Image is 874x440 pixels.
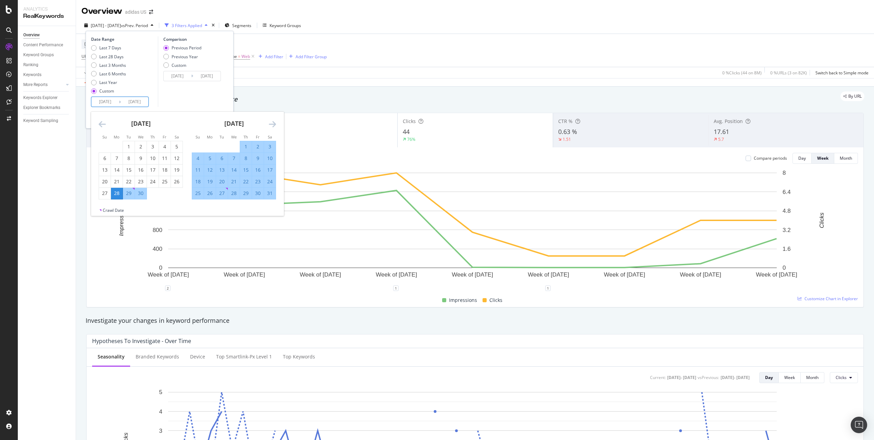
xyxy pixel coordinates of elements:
[23,51,71,59] a: Keyword Groups
[204,178,216,185] div: 19
[135,152,147,164] td: Choose Wednesday, April 9, 2025 as your check-in date. It’s available.
[159,408,162,415] text: 4
[159,143,171,150] div: 4
[204,164,216,176] td: Selected. Monday, May 12, 2025
[159,167,171,173] div: 18
[558,118,573,124] span: CTR %
[98,353,125,360] div: Seasonality
[123,190,135,197] div: 29
[270,23,301,28] div: Keyword Groups
[403,118,416,124] span: Clicks
[91,112,284,207] div: Calendar
[836,375,847,380] span: Clicks
[99,155,111,162] div: 6
[23,41,71,49] a: Content Performance
[23,71,41,78] div: Keywords
[121,97,148,107] input: End Date
[171,176,183,187] td: Choose Saturday, April 26, 2025 as your check-in date. It’s available.
[159,265,162,271] text: 0
[238,53,240,59] span: =
[192,164,204,176] td: Selected. Sunday, May 11, 2025
[172,54,198,60] div: Previous Year
[23,61,38,69] div: Ranking
[135,190,147,197] div: 30
[240,190,252,197] div: 29
[118,205,125,236] text: Impressions
[23,71,71,78] a: Keywords
[840,91,864,101] div: legacy label
[204,167,216,173] div: 12
[159,176,171,187] td: Choose Friday, April 25, 2025 as your check-in date. It’s available.
[135,141,147,152] td: Choose Wednesday, April 2, 2025 as your check-in date. It’s available.
[667,375,696,380] div: [DATE] - [DATE]
[192,176,204,187] td: Selected. Sunday, May 18, 2025
[240,176,252,187] td: Selected. Thursday, May 22, 2025
[163,45,201,51] div: Previous Period
[376,271,417,278] text: Week of [DATE]
[403,127,410,136] span: 44
[23,32,40,39] div: Overview
[91,45,126,51] div: Last 7 Days
[159,155,171,162] div: 11
[171,152,183,164] td: Choose Saturday, April 12, 2025 as your check-in date. It’s available.
[82,20,156,31] button: [DATE] - [DATE]vsPrev. Period
[817,155,828,161] div: Week
[754,155,787,161] div: Compare periods
[232,23,251,28] span: Segments
[99,80,117,85] div: Last Year
[99,187,111,199] td: Choose Sunday, April 27, 2025 as your check-in date. It’s available.
[23,94,58,101] div: Keywords Explorer
[393,285,399,291] div: 1
[147,164,159,176] td: Choose Thursday, April 17, 2025 as your check-in date. It’s available.
[718,136,724,142] div: 5.7
[159,389,162,395] text: 5
[153,227,162,233] text: 800
[23,104,60,111] div: Explorer Bookmarks
[99,120,106,129] div: Move backward to switch to the previous month.
[851,417,867,433] div: Open Intercom Messenger
[252,164,264,176] td: Selected. Friday, May 16, 2025
[228,164,240,176] td: Selected. Wednesday, May 14, 2025
[171,141,183,152] td: Choose Saturday, April 5, 2025 as your check-in date. It’s available.
[192,155,204,162] div: 4
[545,285,551,291] div: 1
[82,67,101,78] button: Apply
[722,70,762,76] div: 0 % Clicks ( 44 on 8M )
[264,152,276,164] td: Selected. Saturday, May 10, 2025
[164,71,191,81] input: Start Date
[159,152,171,164] td: Choose Friday, April 11, 2025 as your check-in date. It’s available.
[241,52,250,61] span: Web
[190,353,205,360] div: Device
[204,187,216,199] td: Selected. Monday, May 26, 2025
[783,265,786,271] text: 0
[150,134,155,139] small: Th
[99,178,111,185] div: 20
[240,155,252,162] div: 8
[153,246,162,252] text: 400
[91,23,121,28] span: [DATE] - [DATE]
[216,167,228,173] div: 13
[147,143,159,150] div: 3
[269,120,276,129] div: Move forward to switch to the next month.
[252,167,264,173] div: 16
[228,155,240,162] div: 7
[264,143,276,150] div: 3
[812,153,834,164] button: Week
[171,167,183,173] div: 19
[264,167,276,173] div: 17
[175,134,179,139] small: Sa
[558,127,577,136] span: 0.63 %
[123,187,135,199] td: Selected. Tuesday, April 29, 2025
[192,167,204,173] div: 11
[830,372,858,383] button: Clicks
[23,5,70,12] div: Analytics
[806,375,819,380] div: Month
[163,134,166,139] small: Fr
[220,134,224,139] small: Tu
[23,117,58,124] div: Keyword Sampling
[264,178,276,185] div: 24
[148,271,189,278] text: Week of [DATE]
[23,81,64,88] a: More Reports
[216,164,228,176] td: Selected. Tuesday, May 13, 2025
[23,12,70,20] div: RealKeywords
